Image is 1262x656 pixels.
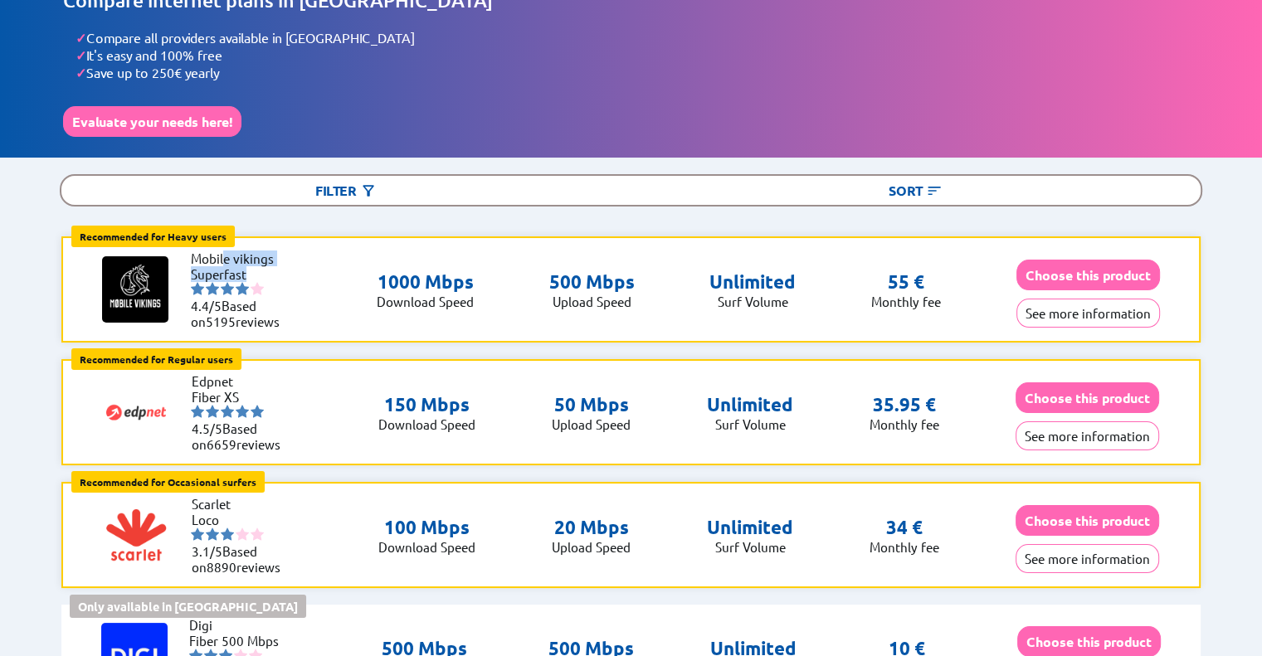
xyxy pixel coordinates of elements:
li: Loco [191,512,290,527]
p: Monthly fee [870,416,939,432]
li: Mobile vikings [191,250,290,266]
li: Based on reviews [191,543,290,575]
li: Compare all providers available in [GEOGRAPHIC_DATA] [76,29,1199,46]
li: Save up to 250€ yearly [76,64,1199,81]
p: Monthly fee [871,294,941,309]
p: 1000 Mbps [377,270,474,294]
p: Unlimited [707,393,793,416]
p: 50 Mbps [552,393,631,416]
img: Logo of Edpnet [103,379,169,445]
a: Choose this product [1016,513,1159,528]
p: Download Speed [377,294,474,309]
img: starnr1 [191,282,204,295]
img: starnr2 [206,527,219,541]
p: 500 Mbps [549,270,635,294]
p: Upload Speed [552,416,631,432]
img: Button open the sorting menu [926,182,943,199]
li: Fiber XS [191,389,290,405]
a: See more information [1016,305,1160,321]
a: See more information [1016,551,1159,566]
p: 35.95 € [873,393,936,416]
li: Based on reviews [191,298,290,329]
b: Recommended for Heavy users [80,230,227,243]
p: 34 € [886,516,923,539]
p: Upload Speed [552,539,631,555]
span: ✓ [76,64,86,81]
img: starnr4 [236,282,249,295]
button: See more information [1016,299,1160,328]
p: Surf Volume [707,416,793,432]
img: Logo of Scarlet [103,502,169,568]
span: 8890 [206,559,236,575]
span: 6659 [206,436,236,452]
div: Sort [631,176,1201,205]
p: Surf Volume [709,294,796,309]
a: Choose this product [1017,634,1161,649]
img: starnr4 [236,405,249,418]
p: 55 € [888,270,924,294]
p: 20 Mbps [552,516,631,539]
img: starnr1 [191,405,204,418]
img: starnr3 [221,282,234,295]
img: starnr5 [251,527,264,541]
img: Logo of Mobile vikings [102,256,168,323]
p: Monthly fee [870,539,939,555]
b: Recommended for Occasional surfers [80,475,256,488]
li: Fiber 500 Mbps [189,633,289,649]
img: Button open the filtering menu [360,182,377,199]
img: starnr2 [206,282,219,295]
button: Evaluate your needs here! [63,106,241,137]
button: See more information [1016,421,1159,450]
div: Filter [61,176,631,205]
img: starnr3 [221,527,234,541]
span: ✓ [76,29,86,46]
img: starnr5 [251,405,264,418]
li: Based on reviews [191,420,290,452]
span: ✓ [76,46,86,64]
li: Scarlet [191,496,290,512]
p: 150 Mbps [378,393,475,416]
b: Recommended for Regular users [80,352,233,366]
span: 5195 [206,313,236,329]
p: Surf Volume [707,539,793,555]
button: See more information [1016,544,1159,573]
img: starnr4 [236,527,249,541]
a: Choose this product [1016,390,1159,406]
img: starnr3 [221,405,234,418]
p: Download Speed [378,416,475,432]
span: 4.5/5 [191,420,222,436]
button: Choose this product [1016,382,1159,413]
a: Choose this product [1016,267,1160,283]
a: See more information [1016,428,1159,444]
p: Unlimited [709,270,796,294]
button: Choose this product [1016,260,1160,290]
p: Download Speed [378,539,475,555]
img: starnr1 [191,527,204,541]
li: It's easy and 100% free [76,46,1199,64]
span: 4.4/5 [191,298,222,313]
li: Superfast [191,266,290,282]
li: Edpnet [191,373,290,389]
li: Digi [189,617,289,633]
p: 100 Mbps [378,516,475,539]
span: 3.1/5 [191,543,222,559]
p: Upload Speed [549,294,635,309]
b: Only available in [GEOGRAPHIC_DATA] [78,599,298,614]
img: starnr2 [206,405,219,418]
p: Unlimited [707,516,793,539]
button: Choose this product [1016,505,1159,536]
img: starnr5 [251,282,264,295]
